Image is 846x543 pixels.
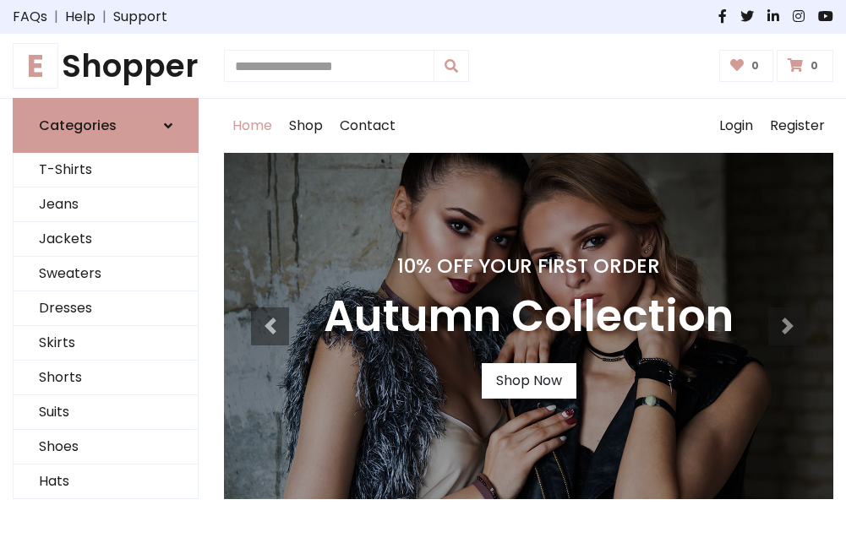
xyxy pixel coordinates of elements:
[331,99,404,153] a: Contact
[14,430,198,464] a: Shoes
[224,99,281,153] a: Home
[747,58,763,73] span: 0
[14,222,198,257] a: Jackets
[14,187,198,222] a: Jeans
[13,47,199,84] a: EShopper
[719,50,774,82] a: 0
[113,7,167,27] a: Support
[761,99,833,153] a: Register
[13,43,58,89] span: E
[14,326,198,361] a: Skirts
[777,50,833,82] a: 0
[806,58,822,73] span: 0
[14,361,198,395] a: Shorts
[281,99,331,153] a: Shop
[14,153,198,187] a: T-Shirts
[96,7,113,27] span: |
[324,254,734,278] h4: 10% Off Your First Order
[711,99,761,153] a: Login
[47,7,65,27] span: |
[482,363,576,399] a: Shop Now
[13,98,199,153] a: Categories
[13,47,199,84] h1: Shopper
[14,291,198,326] a: Dresses
[324,291,734,343] h3: Autumn Collection
[14,395,198,430] a: Suits
[13,7,47,27] a: FAQs
[39,117,117,133] h6: Categories
[14,464,198,499] a: Hats
[14,257,198,291] a: Sweaters
[65,7,96,27] a: Help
